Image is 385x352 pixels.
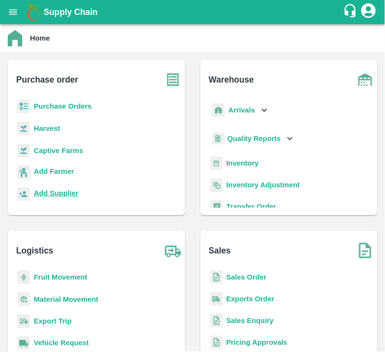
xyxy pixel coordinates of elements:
b: Supply Chain [43,7,98,17]
img: truck [161,239,185,263]
a: Exports Order [227,295,275,303]
button: open drawer [2,1,24,23]
b: Add Supplier [34,189,78,197]
img: logo [24,2,43,22]
img: sales [210,270,223,284]
a: Pricing Approvals [227,338,287,346]
img: reciept [17,99,30,113]
a: Add Farmer [34,166,74,179]
img: sales [210,336,223,350]
img: soSales [353,239,377,263]
a: Harvest [34,125,60,132]
a: Sales Order [227,273,267,281]
img: whArrival [212,103,225,117]
img: sales [210,314,223,328]
div: account of current user [360,2,377,22]
b: Warehouse [209,73,254,86]
a: Supply Chain [43,5,343,19]
b: Logistics [16,244,54,257]
img: harvest [17,143,30,158]
div: customer-support [343,3,360,21]
div: Arrivals [210,99,270,121]
a: Fruit Movement [34,273,87,281]
img: material [17,292,30,307]
img: fruit [17,270,30,284]
img: delivery [17,314,30,328]
img: supplier [17,187,30,201]
img: whInventory [210,156,223,170]
a: Export Trip [34,317,71,325]
b: Arrivals [228,106,255,114]
img: harvest [17,121,30,136]
a: Purchase Orders [34,102,92,110]
a: Inventory Adjustment [227,181,300,189]
a: Sales Enquiry [227,317,274,324]
b: Add Farmer [34,168,74,175]
a: Vehicle Request [34,339,89,347]
a: Add Supplier [34,188,78,201]
b: Sales [209,244,231,257]
img: farmer [17,166,30,180]
img: warehouse [353,68,377,92]
img: shipments [210,292,223,306]
a: Transfer Order [227,203,276,211]
div: Quality Reports [210,129,296,149]
img: whTransfer [210,200,223,214]
b: Quality Reports [228,135,281,142]
img: inventory [210,178,223,192]
img: qualityReport [212,133,224,145]
img: home [8,30,22,46]
b: Purchase order [16,73,78,86]
img: purchase [161,68,185,92]
a: Material Movement [34,296,99,303]
a: Inventory [227,159,259,167]
img: vehicle [17,336,30,350]
a: Captive Farms [34,147,83,155]
b: Home [30,34,50,42]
